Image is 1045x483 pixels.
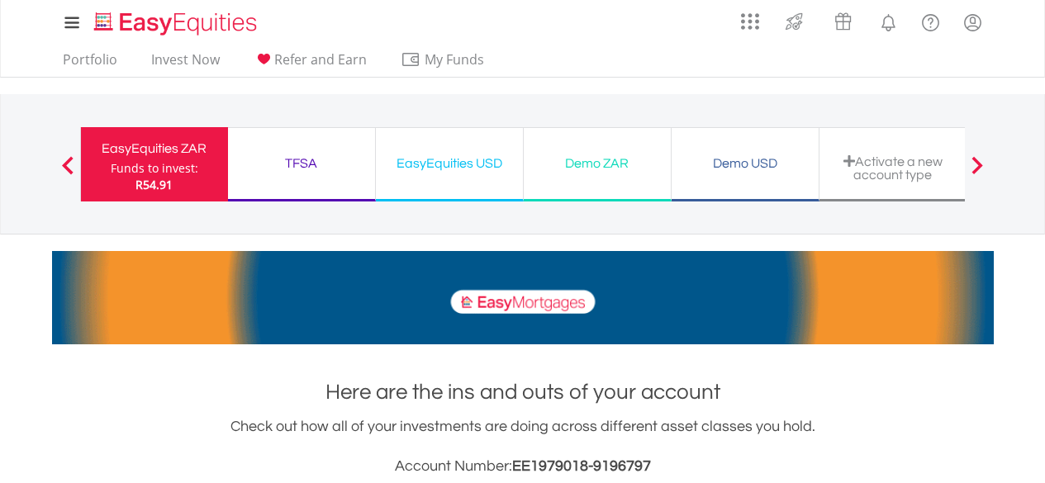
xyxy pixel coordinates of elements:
[781,8,808,35] img: thrive-v2.svg
[534,152,661,175] div: Demo ZAR
[829,8,857,35] img: vouchers-v2.svg
[741,12,759,31] img: grid-menu-icon.svg
[401,49,509,70] span: My Funds
[910,4,952,37] a: FAQ's and Support
[730,4,770,31] a: AppsGrid
[819,4,867,35] a: Vouchers
[135,177,173,192] span: R54.91
[238,152,365,175] div: TFSA
[56,51,124,77] a: Portfolio
[274,50,367,69] span: Refer and Earn
[386,152,513,175] div: EasyEquities USD
[52,455,994,478] h3: Account Number:
[952,4,994,40] a: My Profile
[91,137,218,160] div: EasyEquities ZAR
[91,10,264,37] img: EasyEquities_Logo.png
[867,4,910,37] a: Notifications
[111,160,198,177] div: Funds to invest:
[52,251,994,344] img: EasyMortage Promotion Banner
[829,154,957,182] div: Activate a new account type
[88,4,264,37] a: Home page
[247,51,373,77] a: Refer and Earn
[145,51,226,77] a: Invest Now
[52,377,994,407] h1: Here are the ins and outs of your account
[682,152,809,175] div: Demo USD
[512,458,651,474] span: EE1979018-9196797
[52,415,994,478] div: Check out how all of your investments are doing across different asset classes you hold.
